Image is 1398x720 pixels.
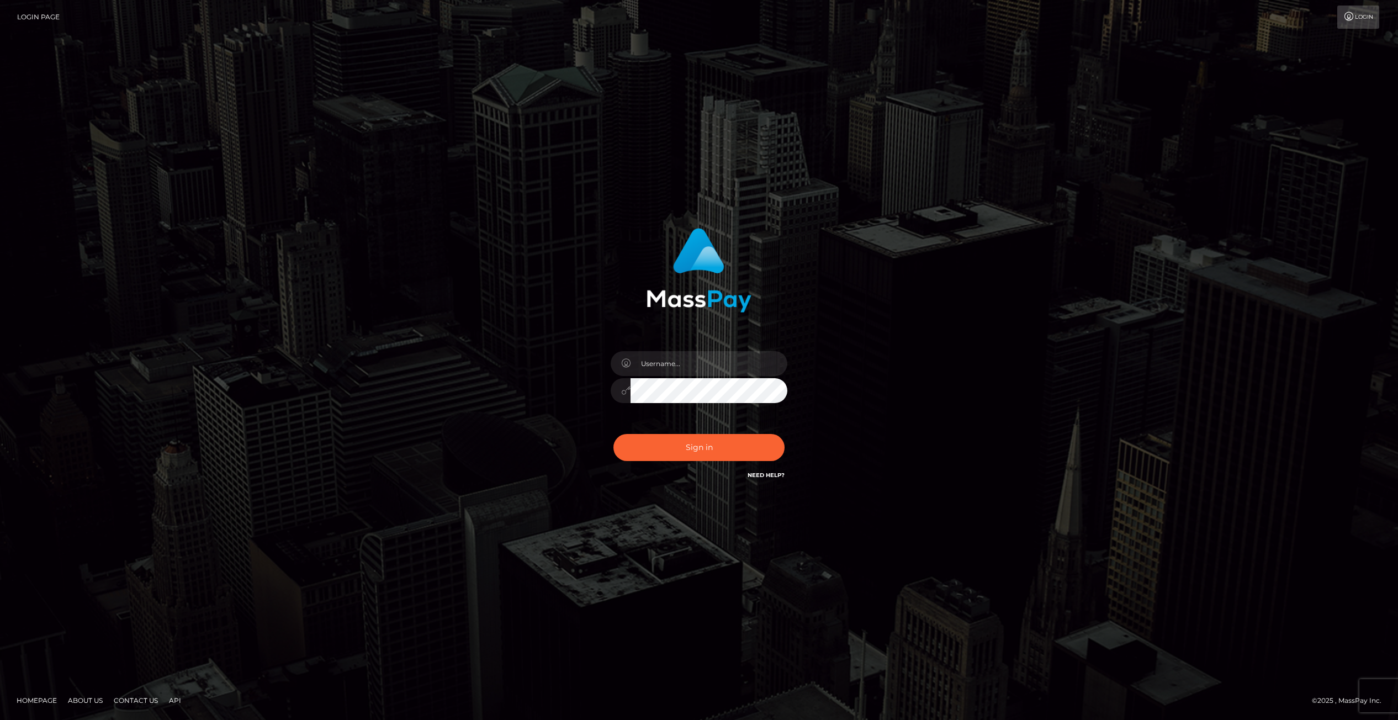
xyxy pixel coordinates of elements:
[613,434,785,461] button: Sign in
[1312,695,1390,707] div: © 2025 , MassPay Inc.
[165,692,186,709] a: API
[1337,6,1379,29] a: Login
[63,692,107,709] a: About Us
[17,6,60,29] a: Login Page
[109,692,162,709] a: Contact Us
[631,351,787,376] input: Username...
[12,692,61,709] a: Homepage
[647,228,751,313] img: MassPay Login
[748,472,785,479] a: Need Help?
